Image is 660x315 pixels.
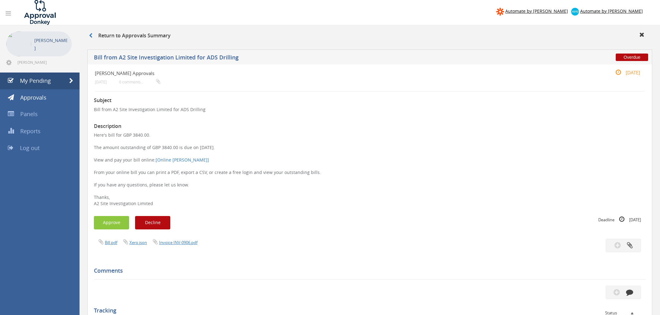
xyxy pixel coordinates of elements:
[605,311,641,315] div: Status
[609,69,640,76] small: [DATE]
[94,124,646,129] h3: Description
[17,60,70,65] span: [PERSON_NAME][EMAIL_ADDRESS][PERSON_NAME][DOMAIN_NAME]
[496,8,504,16] img: zapier-logomark.png
[580,8,643,14] span: Automate by [PERSON_NAME]
[94,308,641,314] h5: Tracking
[94,106,646,113] p: Bill from A2 Site Investigation Limited for ADS Drilling
[156,157,209,163] a: [Online [PERSON_NAME]]
[159,240,197,245] a: Invoice INV-0906.pdf
[20,110,38,118] span: Panels
[94,132,646,207] p: Here's bill for GBP 3840.00. The amount outstanding of GBP 3840.00 is due on [DATE]. View and pay...
[20,94,46,101] span: Approvals
[20,127,41,135] span: Reports
[135,216,170,229] button: Decline
[20,77,51,84] span: My Pending
[94,98,646,103] h3: Subject
[94,216,129,229] button: Approve
[89,33,171,39] h3: Return to Approvals Summary
[598,216,641,223] small: Deadline [DATE]
[505,8,568,14] span: Automate by [PERSON_NAME]
[571,8,579,16] img: xero-logo.png
[105,240,117,245] a: Bill.pdf
[95,71,553,76] h4: [PERSON_NAME] Approvals
[95,80,107,84] small: [DATE]
[94,268,641,274] h5: Comments
[119,80,160,84] small: 0 comments...
[94,54,481,62] h5: Bill from A2 Site Investigation Limited for ADS Drilling
[20,144,40,152] span: Log out
[129,240,147,245] a: Xero.json
[616,54,648,61] span: Overdue
[34,36,69,52] p: [PERSON_NAME]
